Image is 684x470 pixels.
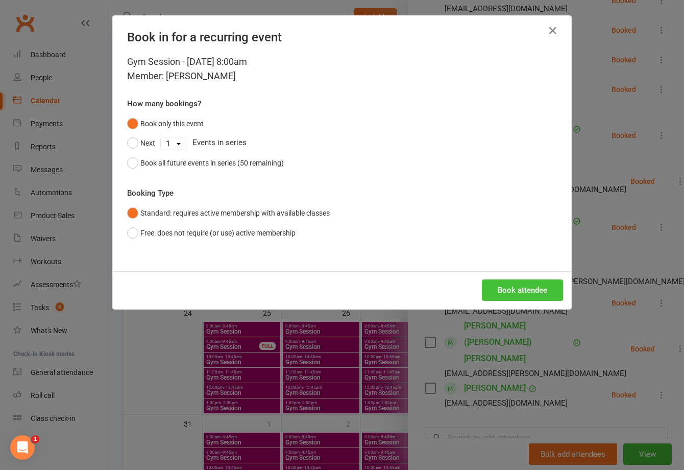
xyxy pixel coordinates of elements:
[127,30,557,44] h4: Book in for a recurring event
[140,157,284,169] div: Book all future events in series (50 remaining)
[127,114,204,133] button: Book only this event
[127,153,284,173] button: Book all future events in series (50 remaining)
[127,187,174,199] label: Booking Type
[127,55,557,83] div: Gym Session - [DATE] 8:00am Member: [PERSON_NAME]
[545,22,561,39] button: Close
[127,98,201,110] label: How many bookings?
[127,203,330,223] button: Standard: requires active membership with available classes
[482,279,563,301] button: Book attendee
[127,133,155,153] button: Next
[10,435,35,460] iframe: Intercom live chat
[127,223,296,243] button: Free: does not require (or use) active membership
[127,133,557,153] div: Events in series
[31,435,39,443] span: 1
